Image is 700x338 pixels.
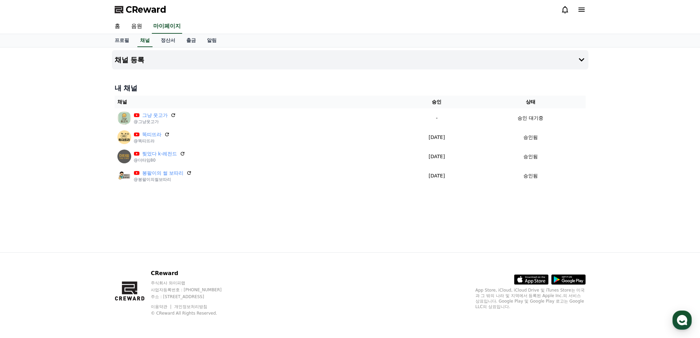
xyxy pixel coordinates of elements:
p: @그냥웃고가 [134,119,176,124]
p: 사업자등록번호 : [PHONE_NUMBER] [151,287,235,293]
p: [DATE] [401,153,472,160]
th: 승인 [398,96,475,108]
p: 주식회사 와이피랩 [151,280,235,286]
img: 그냥 웃고가 [117,111,131,125]
p: - [401,115,472,122]
p: 승인됨 [523,153,538,160]
a: 똑띠뜨라 [142,131,161,138]
a: 채널 [137,34,153,47]
a: 알림 [201,34,222,47]
p: @똑띠뜨라 [134,138,170,144]
a: 개인정보처리방침 [174,304,207,309]
img: 찢었다 k-레전드 [117,150,131,163]
p: @더타임80 [134,157,186,163]
p: CReward [151,269,235,277]
a: 이용약관 [151,304,173,309]
a: 그냥 웃고가 [142,112,168,119]
p: 주소 : [STREET_ADDRESS] [151,294,235,299]
p: 승인 대기중 [518,115,543,122]
span: CReward [126,4,166,15]
p: © CReward All Rights Reserved. [151,310,235,316]
p: App Store, iCloud, iCloud Drive 및 iTunes Store는 미국과 그 밖의 나라 및 지역에서 등록된 Apple Inc.의 서비스 상표입니다. Goo... [476,287,586,309]
p: 승인됨 [523,172,538,179]
h4: 내 채널 [115,83,586,93]
p: 승인됨 [523,134,538,141]
a: 홈 [109,19,126,34]
th: 상태 [476,96,586,108]
a: 프로필 [109,34,135,47]
img: 봉팔이의 썰 보따리 [117,169,131,183]
p: [DATE] [401,172,472,179]
a: 마이페이지 [152,19,182,34]
img: 똑띠뜨라 [117,130,131,144]
h4: 채널 등록 [115,56,145,64]
a: 봉팔이의 썰 보따리 [142,170,184,177]
a: 음원 [126,19,148,34]
p: [DATE] [401,134,472,141]
a: CReward [115,4,166,15]
a: 찢었다 k-레전드 [142,150,177,157]
a: 정산서 [155,34,181,47]
a: 출금 [181,34,201,47]
button: 채널 등록 [112,50,588,69]
p: @봉팔이의썰보따리 [134,177,192,182]
th: 채널 [115,96,398,108]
